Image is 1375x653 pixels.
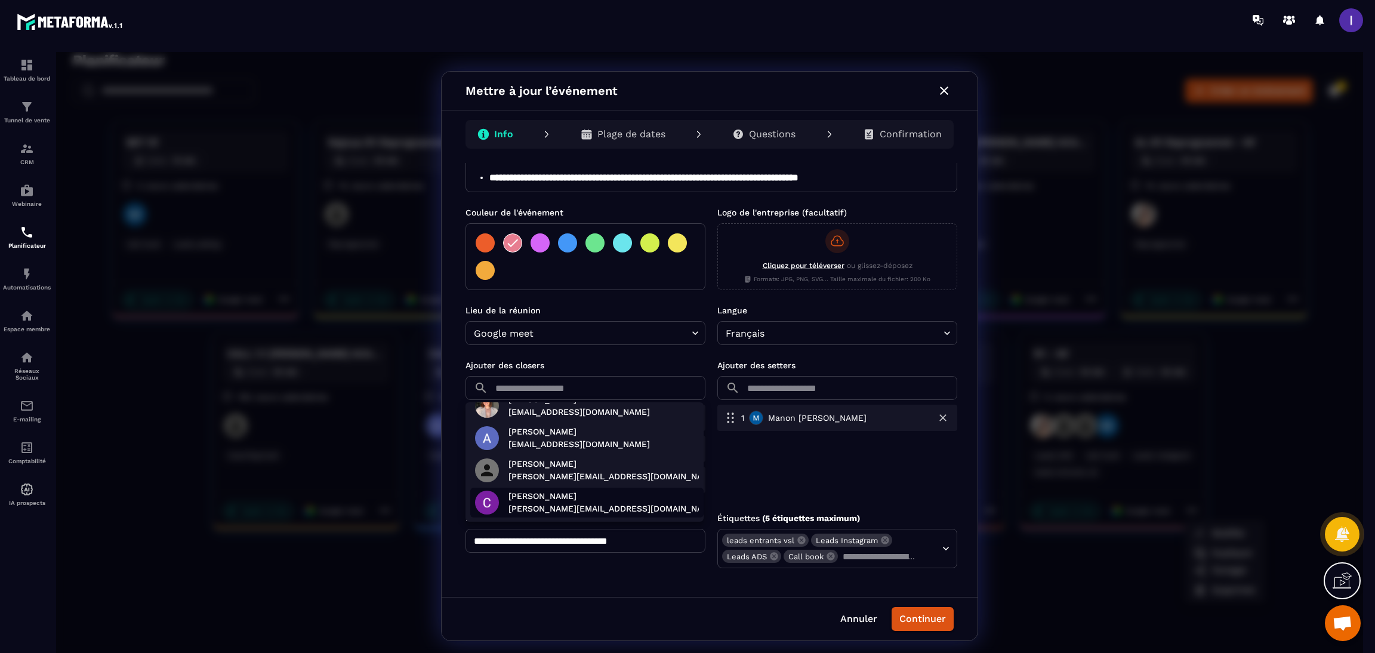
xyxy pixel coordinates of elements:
img: automations [20,267,34,281]
img: automations [20,183,34,198]
img: formation [20,100,34,114]
img: e7b4fbb9028dcabc89185a03b0adf6f8.png [419,439,443,463]
p: [EMAIL_ADDRESS][DOMAIN_NAME] [452,354,594,366]
p: Espace membre [3,326,51,332]
p: Automatisations [3,284,51,291]
p: [PERSON_NAME][EMAIL_ADDRESS][DOMAIN_NAME] [452,418,662,431]
a: automationsautomationsWebinaire [3,174,51,216]
p: [PERSON_NAME] [452,438,662,451]
p: CRM [3,159,51,165]
img: scheduler [20,225,34,239]
p: E-mailing [3,416,51,423]
p: Tunnel de vente [3,117,51,124]
a: formationformationCRM [3,133,51,174]
img: 5a35b10c8762026f79db05e815c8df50.png [419,374,443,398]
img: automations [20,482,34,497]
p: Réseaux Sociaux [3,368,51,381]
a: social-networksocial-networkRéseaux Sociaux [3,341,51,390]
a: Ouvrir le chat [1325,605,1361,641]
img: email [20,399,34,413]
a: accountantaccountantComptabilité [3,432,51,473]
img: bd65f33efb7117fb3d2e9f744dab7f17.png [419,342,443,366]
img: accountant [20,441,34,455]
img: social-network [20,350,34,365]
a: emailemailE-mailing [3,390,51,432]
p: Webinaire [3,201,51,207]
p: Comptabilité [3,458,51,464]
p: [PERSON_NAME] [452,406,662,418]
img: logo [17,11,124,32]
p: [EMAIL_ADDRESS][DOMAIN_NAME] [452,386,594,399]
a: formationformationTunnel de vente [3,91,51,133]
p: [PERSON_NAME][EMAIL_ADDRESS][DOMAIN_NAME] [452,451,662,463]
a: schedulerschedulerPlanificateur [3,216,51,258]
p: Tableau de bord [3,75,51,82]
img: formation [20,141,34,156]
img: automations [20,309,34,323]
p: IA prospects [3,500,51,506]
a: automationsautomationsAutomatisations [3,258,51,300]
a: automationsautomationsEspace membre [3,300,51,341]
p: Planificateur [3,242,51,249]
a: formationformationTableau de bord [3,49,51,91]
img: formation [20,58,34,72]
p: [PERSON_NAME] [452,374,594,386]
